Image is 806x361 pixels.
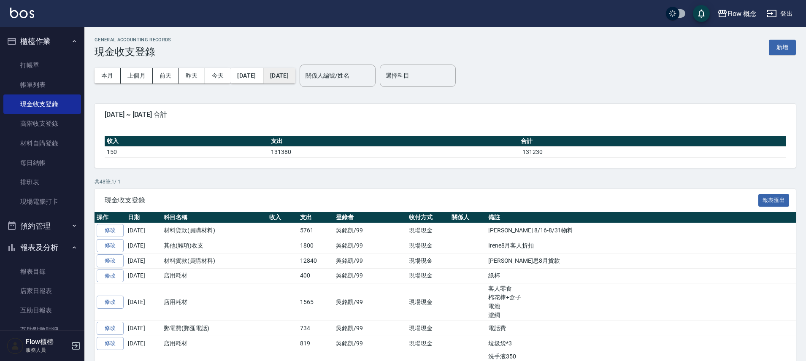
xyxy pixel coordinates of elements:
td: [PERSON_NAME] 8/16-8/31物料 [486,223,796,238]
button: 報表匯出 [758,194,790,207]
a: 現場電腦打卡 [3,192,81,211]
a: 店家日報表 [3,281,81,301]
td: 垃圾袋*3 [486,336,796,351]
th: 登錄者 [334,212,407,223]
img: Person [7,337,24,354]
td: 現場現金 [407,321,449,336]
button: save [693,5,710,22]
a: 材料自購登錄 [3,134,81,153]
td: [DATE] [126,268,162,283]
button: 昨天 [179,68,205,84]
a: 修改 [97,254,124,267]
td: [DATE] [126,336,162,351]
th: 收入 [105,136,269,147]
td: 現場現金 [407,223,449,238]
button: 報表及分析 [3,237,81,259]
td: 現場現金 [407,238,449,253]
td: 店用耗材 [162,283,267,321]
th: 收付方式 [407,212,449,223]
td: 5761 [298,223,334,238]
td: -131230 [519,146,786,157]
button: [DATE] [230,68,263,84]
td: Irene8月客人折扣 [486,238,796,253]
a: 排班表 [3,172,81,192]
a: 每日結帳 [3,153,81,172]
a: 修改 [97,269,124,283]
button: 櫃檯作業 [3,30,81,52]
button: Flow 概念 [714,5,760,22]
th: 操作 [95,212,126,223]
th: 關係人 [449,212,486,223]
span: 現金收支登錄 [105,196,758,205]
h3: 現金收支登錄 [95,46,171,58]
td: 吳銘凱/99 [334,238,407,253]
a: 報表目錄 [3,262,81,281]
td: [DATE] [126,321,162,336]
td: 吳銘凱/99 [334,283,407,321]
td: 現場現金 [407,283,449,321]
button: 本月 [95,68,121,84]
a: 新增 [769,43,796,51]
td: 1800 [298,238,334,253]
img: Logo [10,8,34,18]
a: 打帳單 [3,56,81,75]
div: Flow 概念 [728,8,757,19]
td: 734 [298,321,334,336]
a: 修改 [97,239,124,252]
button: 預約管理 [3,215,81,237]
td: [PERSON_NAME]思8月貨款 [486,253,796,268]
td: 1565 [298,283,334,321]
td: 店用耗材 [162,336,267,351]
a: 互助點數明細 [3,320,81,339]
a: 修改 [97,224,124,237]
th: 日期 [126,212,162,223]
td: 材料貨款(員購材料) [162,253,267,268]
th: 合計 [519,136,786,147]
td: [DATE] [126,283,162,321]
td: 819 [298,336,334,351]
button: 新增 [769,40,796,55]
button: 今天 [205,68,231,84]
td: 150 [105,146,269,157]
h2: GENERAL ACCOUNTING RECORDS [95,37,171,43]
td: 材料貨款(員購材料) [162,223,267,238]
th: 支出 [269,136,519,147]
button: 登出 [763,6,796,22]
a: 報表匯出 [758,196,790,204]
p: 服務人員 [26,346,69,354]
td: 12840 [298,253,334,268]
span: [DATE] ~ [DATE] 合計 [105,110,786,119]
button: [DATE] [263,68,295,84]
p: 共 48 筆, 1 / 1 [95,178,796,186]
td: 131380 [269,146,519,157]
td: 店用耗材 [162,268,267,283]
a: 修改 [97,296,124,309]
th: 收入 [267,212,298,223]
td: 客人零食 棉花棒+盒子 電池 濾網 [486,283,796,321]
th: 備註 [486,212,796,223]
a: 帳單列表 [3,75,81,94]
button: 上個月 [121,68,153,84]
a: 修改 [97,337,124,350]
h5: Flow櫃檯 [26,338,69,346]
td: 吳銘凱/99 [334,268,407,283]
td: 現場現金 [407,336,449,351]
th: 支出 [298,212,334,223]
button: 前天 [153,68,179,84]
td: 電話費 [486,321,796,336]
td: 吳銘凱/99 [334,253,407,268]
td: 其他(雜項)收支 [162,238,267,253]
a: 現金收支登錄 [3,94,81,114]
td: 現場現金 [407,253,449,268]
a: 互助日報表 [3,301,81,320]
td: 紙杯 [486,268,796,283]
td: 吳銘凱/99 [334,321,407,336]
td: 現場現金 [407,268,449,283]
td: [DATE] [126,253,162,268]
a: 高階收支登錄 [3,114,81,133]
td: 吳銘凱/99 [334,223,407,238]
td: 郵電費(郵匯電話) [162,321,267,336]
td: 吳銘凱/99 [334,336,407,351]
td: [DATE] [126,223,162,238]
td: 400 [298,268,334,283]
